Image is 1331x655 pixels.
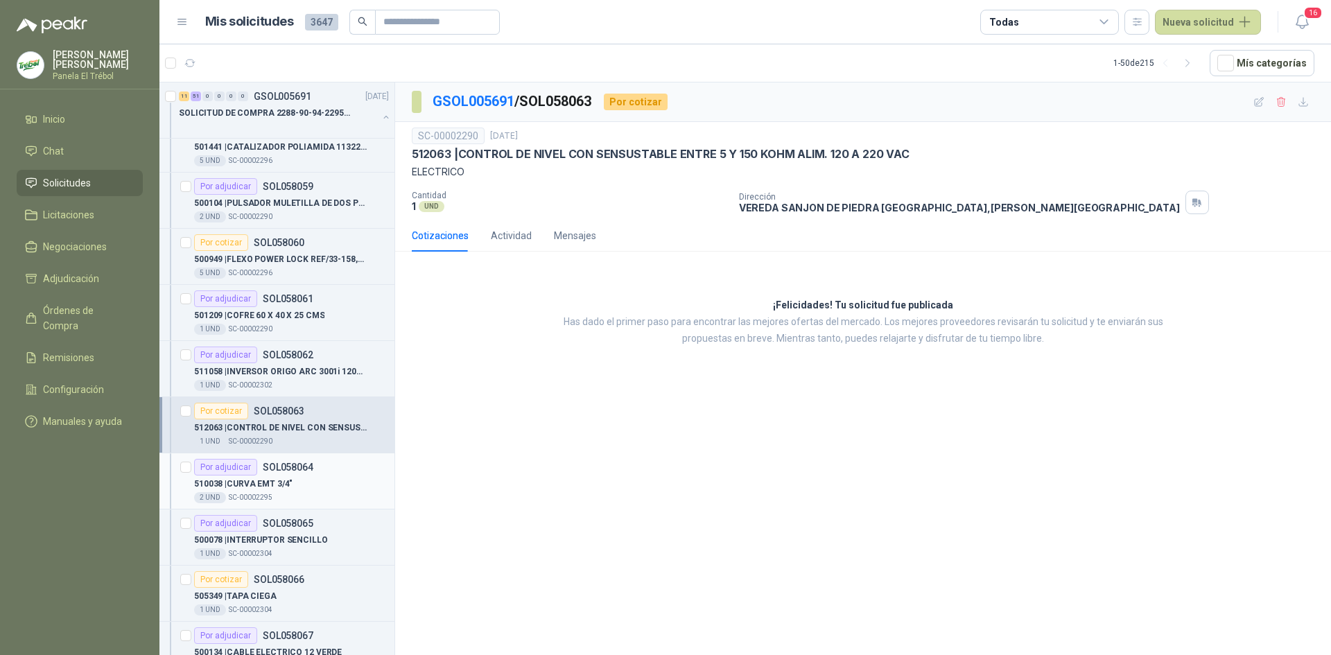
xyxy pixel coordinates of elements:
p: 501209 | COFRE 60 X 40 X 25 CMS [194,309,324,322]
p: 500104 | PULSADOR MULETILLA DE DOS POSICIONES [194,197,367,210]
div: 51 [191,91,201,101]
img: Company Logo [17,52,44,78]
div: Por adjudicar [194,627,257,644]
div: Por cotizar [604,94,668,110]
p: SOL058062 [263,350,313,360]
p: SOL058060 [254,238,304,247]
div: 1 UND [194,436,226,447]
div: 0 [202,91,213,101]
a: GSOL005691 [433,93,514,110]
a: Configuración [17,376,143,403]
div: 1 UND [194,604,226,615]
span: search [358,17,367,26]
p: GSOL005691 [254,91,311,101]
h1: Mis solicitudes [205,12,294,32]
div: 5 UND [194,155,226,166]
span: Manuales y ayuda [43,414,122,429]
button: Nueva solicitud [1155,10,1261,35]
div: 2 UND [194,492,226,503]
a: Por cotizarSOL058063512063 |CONTROL DE NIVEL CON SENSUSTABLE ENTRE 5 Y 150 KOHM ALIM. 120 A 220 V... [159,397,394,453]
p: SOL058063 [254,406,304,416]
a: Solicitudes [17,170,143,196]
p: 500949 | FLEXO POWER LOCK REF/33-158,3/4 X 16" COD 76174 33158 5 MTS [194,253,367,266]
p: Has dado el primer paso para encontrar las mejores ofertas del mercado. Los mejores proveedores r... [544,314,1182,347]
a: Manuales y ayuda [17,408,143,435]
p: 1 [412,200,416,212]
p: SC-00002290 [229,436,272,447]
span: Configuración [43,382,104,397]
a: Licitaciones [17,202,143,228]
p: [PERSON_NAME] [PERSON_NAME] [53,50,143,69]
p: SOL058064 [263,462,313,472]
p: 501441 | CATALIZADOR POLIAMIDA 113229 X 1/4 [194,141,367,154]
p: 512063 | CONTROL DE NIVEL CON SENSUSTABLE ENTRE 5 Y 150 KOHM ALIM. 120 A 220 VAC [194,421,367,435]
button: Mís categorías [1210,50,1314,76]
div: Cotizaciones [412,228,469,243]
a: 11 51 0 0 0 0 GSOL005691[DATE] SOLICITUD DE COMPRA 2288-90-94-2295-96-2301-02-04 [179,88,392,132]
a: Chat [17,138,143,164]
p: SC-00002302 [229,380,272,391]
span: 3647 [305,14,338,30]
h3: ¡Felicidades! Tu solicitud fue publicada [773,297,953,314]
span: Inicio [43,112,65,127]
p: ELECTRICO [412,164,1314,180]
p: SOL058065 [263,518,313,528]
div: 5 UND [194,268,226,279]
div: 0 [238,91,248,101]
span: 16 [1303,6,1323,19]
p: SOL058061 [263,294,313,304]
div: Por adjudicar [194,178,257,195]
p: SOL058059 [263,182,313,191]
a: Por adjudicarSOL058064510038 |CURVA EMT 3/4"2 UNDSC-00002295 [159,453,394,509]
a: Inicio [17,106,143,132]
p: SC-00002296 [229,268,272,279]
button: 16 [1289,10,1314,35]
p: Dirección [739,192,1180,202]
div: Por adjudicar [194,347,257,363]
p: 512063 | CONTROL DE NIVEL CON SENSUSTABLE ENTRE 5 Y 150 KOHM ALIM. 120 A 220 VAC [412,147,910,161]
p: [DATE] [365,90,389,103]
span: Licitaciones [43,207,94,222]
div: UND [419,201,444,212]
a: Por adjudicarSOL058059500104 |PULSADOR MULETILLA DE DOS POSICIONES2 UNDSC-00002290 [159,173,394,229]
p: SOL058067 [263,631,313,640]
p: SC-00002304 [229,548,272,559]
div: 1 UND [194,380,226,391]
a: Por adjudicarSOL058062511058 |INVERSOR ORIGO ARC 3001i 120V A 440V 3001 UNDSC-00002302 [159,341,394,397]
a: Por cotizarSOL058066505349 |TAPA CIEGA1 UNDSC-00002304 [159,566,394,622]
span: Solicitudes [43,175,91,191]
a: Negociaciones [17,234,143,260]
a: Remisiones [17,344,143,371]
span: Órdenes de Compra [43,303,130,333]
div: 1 UND [194,324,226,335]
p: Cantidad [412,191,728,200]
div: Por cotizar [194,403,248,419]
p: SC-00002304 [229,604,272,615]
span: Chat [43,143,64,159]
p: VEREDA SANJON DE PIEDRA [GEOGRAPHIC_DATA] , [PERSON_NAME][GEOGRAPHIC_DATA] [739,202,1180,213]
p: SC-00002290 [229,211,272,222]
span: Remisiones [43,350,94,365]
p: 511058 | INVERSOR ORIGO ARC 3001i 120V A 440V 300 [194,365,367,378]
div: Actividad [491,228,532,243]
a: Por adjudicarSOL058058501441 |CATALIZADOR POLIAMIDA 113229 X 1/45 UNDSC-00002296 [159,116,394,173]
p: 510038 | CURVA EMT 3/4" [194,478,293,491]
p: Panela El Trébol [53,72,143,80]
div: 1 - 50 de 215 [1113,52,1199,74]
div: Todas [989,15,1018,30]
p: SOLICITUD DE COMPRA 2288-90-94-2295-96-2301-02-04 [179,107,351,120]
a: Por adjudicarSOL058065500078 |INTERRUPTOR SENCILLO1 UNDSC-00002304 [159,509,394,566]
p: SC-00002295 [229,492,272,503]
a: Órdenes de Compra [17,297,143,339]
div: SC-00002290 [412,128,485,144]
p: SC-00002296 [229,155,272,166]
a: Por cotizarSOL058060500949 |FLEXO POWER LOCK REF/33-158,3/4 X 16" COD 76174 33158 5 MTS5 UNDSC-00... [159,229,394,285]
span: Negociaciones [43,239,107,254]
div: 2 UND [194,211,226,222]
div: 0 [226,91,236,101]
p: SC-00002290 [229,324,272,335]
a: Adjudicación [17,265,143,292]
div: 11 [179,91,189,101]
img: Logo peakr [17,17,87,33]
div: Por adjudicar [194,459,257,475]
